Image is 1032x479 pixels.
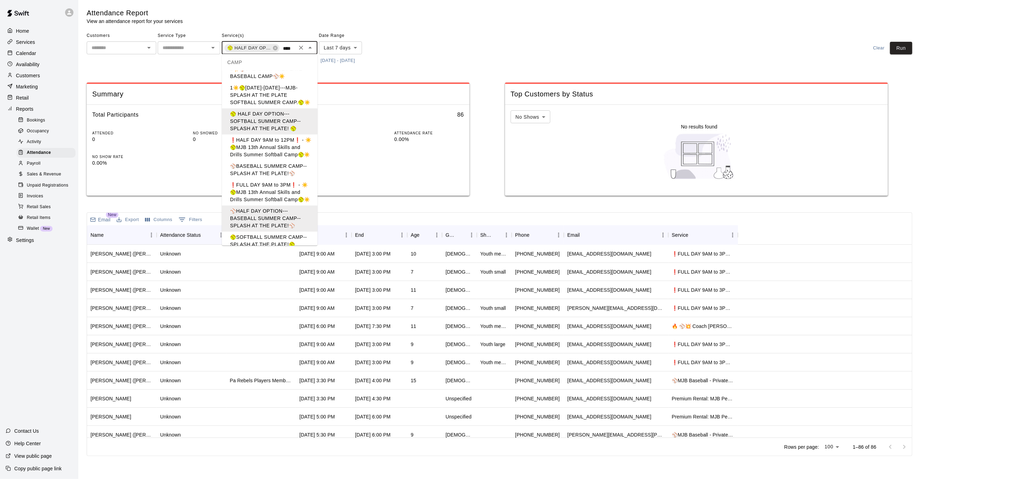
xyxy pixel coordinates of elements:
[16,237,34,244] p: Settings
[17,181,76,190] div: Unpaid Registrations
[90,341,153,348] div: Morgan Pike (Karisa Pike)
[6,81,73,92] div: Marketing
[515,341,560,348] div: +14849191496
[672,286,734,293] div: ❗️FULL DAY 9AM to 3PM❗️ - ☀️🥎MJB 13th Annual Skills and Drills Summer Softball Camp🥎☀️
[92,89,464,99] span: Summary
[567,341,651,348] div: karisapike@gmail.com
[17,126,76,136] div: Occupancy
[567,431,665,438] div: michael.mozdzen@gmail.com
[822,442,842,452] div: 100
[87,30,156,41] span: Customers
[160,359,181,366] div: Unknown
[294,131,363,136] p: UNKNOWN
[299,250,334,257] div: Aug 4, 2025, 9:00 AM
[480,323,508,330] div: Youth medium
[567,359,651,366] div: amy3joy@aol.com
[16,50,36,57] p: Calendar
[890,42,912,55] button: Run
[222,30,317,41] span: Service(s)
[411,377,416,384] div: 15
[6,104,73,114] a: Reports
[90,268,153,275] div: Vivienne Mullen (Sophia Nelson)
[672,305,734,312] div: ❗️FULL DAY 9AM to 3PM❗️ - ☀️🥎MJB 13th Annual Skills and Drills Summer Softball Camp🥎☀️
[16,28,29,34] p: Home
[90,323,153,330] div: Chase Fusco (Jenny Fusco)
[6,70,73,81] a: Customers
[193,136,262,143] p: 0
[480,268,506,275] div: Youth small
[515,286,560,293] div: +14849425732
[160,305,181,312] div: Unknown
[158,30,220,41] span: Service Type
[92,136,162,143] p: 0
[222,82,317,108] li: 1☀️🥎[DATE]-[DATE]---MJB-SPLASH AT THE PLATE SOFTBALL SUMMER CAMP.🥎☀️
[411,250,416,257] div: 10
[853,443,876,450] p: 1–86 of 86
[14,427,39,434] p: Contact Us
[17,223,78,234] a: WalletNew
[407,225,442,245] div: Age
[27,128,49,135] span: Occupancy
[14,453,52,460] p: View public page
[222,108,317,134] li: 🥎 HALF DAY OPTION---SOFTBALL SUMMER CAMP--SPLASH AT THE PLATE! 🥎
[224,44,279,52] div: 🥎 HALF DAY OPTION---SOFTBALL SUMMER CAMP--SPLASH AT THE PLATE! 🥎
[144,43,154,53] button: Open
[115,214,141,225] button: Export
[567,268,651,275] div: sophianelson1527@gmail.com
[299,359,334,366] div: Aug 4, 2025, 9:00 AM
[394,136,464,143] p: 0.00%
[27,139,41,146] span: Activity
[14,440,41,447] p: Help Center
[6,26,73,36] div: Home
[355,377,391,384] div: Aug 6, 2025, 4:00 PM
[17,126,78,136] a: Occupancy
[294,136,363,143] p: 86
[177,214,204,225] button: Show filters
[92,110,139,119] h6: Total Participants
[446,413,472,420] div: Unspecified
[17,137,76,147] div: Activity
[201,230,211,240] button: Sort
[222,54,317,71] div: CAMP
[355,359,391,366] div: Aug 4, 2025, 3:00 PM
[87,225,157,245] div: Name
[480,341,505,348] div: Youth large
[515,395,560,402] div: +16107611171
[27,117,45,124] span: Bookings
[672,377,734,384] div: ⚾️MJB Baseball - Private Lesson - 30 Minute - MALVERN LOCATION⚾️
[446,395,472,402] div: Unspecified
[27,160,40,167] span: Payroll
[6,37,73,47] a: Services
[355,341,391,348] div: Aug 4, 2025, 3:00 PM
[6,48,73,58] div: Calendar
[457,110,464,119] h6: 86
[17,159,76,168] div: Payroll
[92,154,162,159] p: NO SHOW RATE
[27,182,68,189] span: Unpaid Registrations
[446,377,473,384] div: Male
[6,59,73,70] a: Availability
[567,377,651,384] div: brandonrshuler@yahoo.com
[515,323,560,330] div: +15705741030
[160,431,181,438] div: Unknown
[90,225,104,245] div: Name
[672,225,688,245] div: Service
[17,180,78,191] a: Unpaid Registrations
[92,159,162,167] p: 0.00%
[515,225,529,245] div: Phone
[160,341,181,348] div: Unknown
[17,213,76,223] div: Retail Items
[299,395,335,402] div: Aug 4, 2025, 3:30 PM
[193,131,262,136] p: NO SHOWED
[515,413,560,420] div: +16107611171
[224,45,274,52] span: 🥎 HALF DAY OPTION---SOFTBALL SUMMER CAMP--SPLASH AT THE PLATE! 🥎
[529,230,539,240] button: Sort
[296,43,306,53] button: Clear
[491,230,501,240] button: Sort
[17,169,78,180] a: Sales & Revenue
[222,63,317,82] li: 2☀️⚾️SPLASH AT THE PLATE- BASEBALL CAMP⚾️☀️
[106,212,118,218] span: New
